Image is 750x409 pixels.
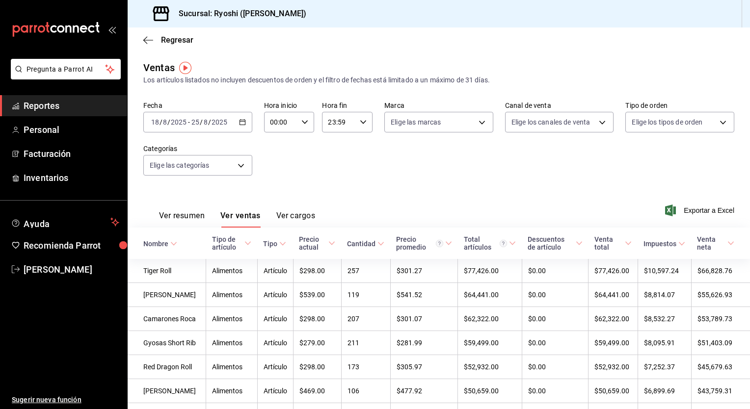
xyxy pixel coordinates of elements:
td: $305.97 [390,355,458,379]
td: $59,499.00 [458,331,522,355]
td: Tiger Roll [128,259,206,283]
td: $0.00 [522,331,589,355]
td: $279.00 [293,331,341,355]
td: Alimentos [206,283,257,307]
td: Alimentos [206,307,257,331]
td: 257 [341,259,390,283]
label: Hora fin [322,102,373,109]
button: Ver ventas [220,211,261,228]
td: 173 [341,355,390,379]
button: Ver cargos [276,211,316,228]
span: Facturación [24,147,119,160]
svg: El total artículos considera cambios de precios en los artículos así como costos adicionales por ... [500,240,507,247]
td: $77,426.00 [589,259,638,283]
button: Pregunta a Parrot AI [11,59,121,79]
div: Tipo de artículo [212,235,242,251]
td: Gyosas Short Rib [128,331,206,355]
td: Artículo [257,379,293,403]
td: $539.00 [293,283,341,307]
input: -- [191,118,200,126]
span: Pregunta a Parrot AI [27,64,106,75]
td: Artículo [257,259,293,283]
span: Regresar [161,35,193,45]
div: Venta neta [697,235,725,251]
label: Marca [384,102,493,109]
td: $541.52 [390,283,458,307]
div: Impuestos [643,240,676,248]
td: $64,441.00 [589,283,638,307]
td: $8,814.07 [638,283,691,307]
button: Ver resumen [159,211,205,228]
span: Elige las categorías [150,160,210,170]
div: Venta total [594,235,623,251]
div: Descuentos de artículo [528,235,574,251]
span: Precio promedio [396,235,452,251]
td: 207 [341,307,390,331]
td: $7,252.37 [638,355,691,379]
label: Fecha [143,102,252,109]
td: $64,441.00 [458,283,522,307]
span: Impuestos [643,240,685,248]
span: Descuentos de artículo [528,235,583,251]
td: $301.07 [390,307,458,331]
span: Elige los tipos de orden [632,117,702,127]
span: Reportes [24,99,119,112]
span: Elige los canales de venta [511,117,590,127]
td: Artículo [257,307,293,331]
span: Precio actual [299,235,335,251]
td: 106 [341,379,390,403]
td: $51,403.09 [691,331,750,355]
td: Red Dragon Roll [128,355,206,379]
span: [PERSON_NAME] [24,263,119,276]
input: -- [151,118,160,126]
input: -- [162,118,167,126]
div: Precio promedio [396,235,443,251]
input: ---- [170,118,187,126]
td: Alimentos [206,259,257,283]
div: Cantidad [347,240,375,248]
span: / [200,118,203,126]
button: Exportar a Excel [667,204,734,216]
div: Los artículos listados no incluyen descuentos de orden y el filtro de fechas está limitado a un m... [143,75,734,85]
td: Alimentos [206,331,257,355]
td: $66,828.76 [691,259,750,283]
label: Canal de venta [505,102,614,109]
button: Regresar [143,35,193,45]
div: Precio actual [299,235,326,251]
input: ---- [211,118,228,126]
td: $10,597.24 [638,259,691,283]
td: Alimentos [206,379,257,403]
td: $0.00 [522,307,589,331]
td: Artículo [257,355,293,379]
span: Personal [24,123,119,136]
span: Nombre [143,240,177,248]
td: $50,659.00 [458,379,522,403]
td: $53,789.73 [691,307,750,331]
td: $62,322.00 [458,307,522,331]
td: $6,899.69 [638,379,691,403]
td: $43,759.31 [691,379,750,403]
button: Tooltip marker [179,62,191,74]
span: Tipo [263,240,286,248]
td: $62,322.00 [589,307,638,331]
td: [PERSON_NAME] [128,283,206,307]
div: Ventas [143,60,175,75]
td: Camarones Roca [128,307,206,331]
div: Nombre [143,240,168,248]
td: $8,095.91 [638,331,691,355]
span: Venta neta [697,235,734,251]
span: Tipo de artículo [212,235,251,251]
td: $52,932.00 [589,355,638,379]
td: $52,932.00 [458,355,522,379]
td: $0.00 [522,283,589,307]
label: Categorías [143,145,252,152]
label: Tipo de orden [625,102,734,109]
span: Elige las marcas [391,117,441,127]
span: / [167,118,170,126]
label: Hora inicio [264,102,315,109]
td: $301.27 [390,259,458,283]
button: open_drawer_menu [108,26,116,33]
span: Recomienda Parrot [24,239,119,252]
td: Alimentos [206,355,257,379]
